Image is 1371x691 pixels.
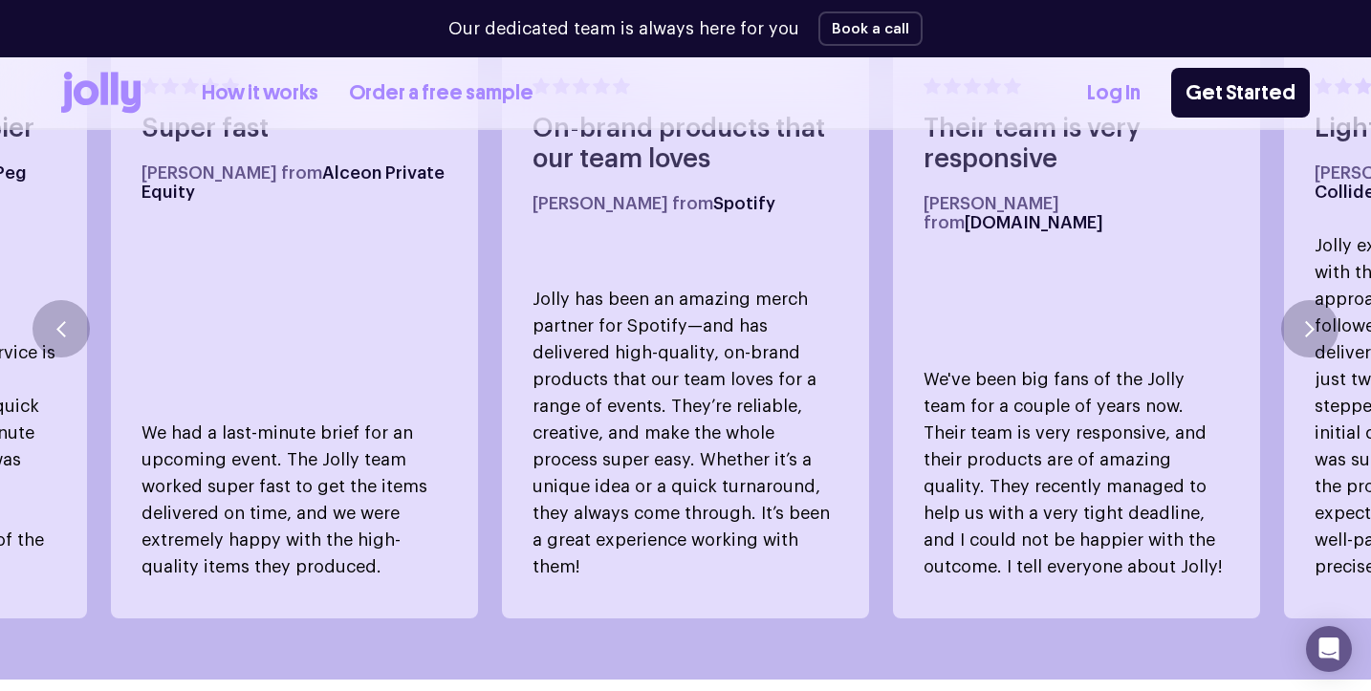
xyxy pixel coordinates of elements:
[533,286,838,580] p: Jolly has been an amazing merch partner for Spotify—and has delivered high-quality, on-brand prod...
[141,163,447,202] h5: [PERSON_NAME] from
[818,11,923,46] button: Book a call
[1171,68,1310,118] a: Get Started
[924,114,1230,175] h4: Their team is very responsive
[1306,626,1352,672] div: Open Intercom Messenger
[349,77,533,109] a: Order a free sample
[533,114,838,175] h4: On-brand products that our team loves
[924,366,1230,580] p: We've been big fans of the Jolly team for a couple of years now. Their team is very responsive, a...
[448,16,799,42] p: Our dedicated team is always here for you
[965,214,1103,231] span: [DOMAIN_NAME]
[924,194,1230,232] h5: [PERSON_NAME] from
[533,194,838,213] h5: [PERSON_NAME] from
[713,195,775,212] span: Spotify
[202,77,318,109] a: How it works
[141,420,447,580] p: We had a last-minute brief for an upcoming event. The Jolly team worked super fast to get the ite...
[1087,77,1141,109] a: Log In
